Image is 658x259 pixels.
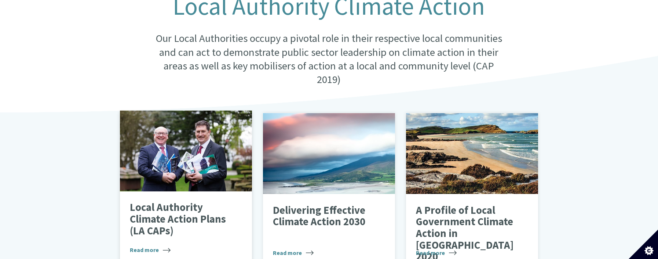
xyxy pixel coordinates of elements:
[416,248,457,257] span: Read more
[273,204,374,227] p: Delivering Effective Climate Action 2030
[130,202,231,237] p: Local Authority Climate Action Plans (LA CAPs)
[130,245,171,254] span: Read more
[151,32,507,87] p: Our Local Authorities occupy a pivotal role in their respective local communities and can act to ...
[629,230,658,259] button: Set cookie preferences
[273,248,314,257] span: Read more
